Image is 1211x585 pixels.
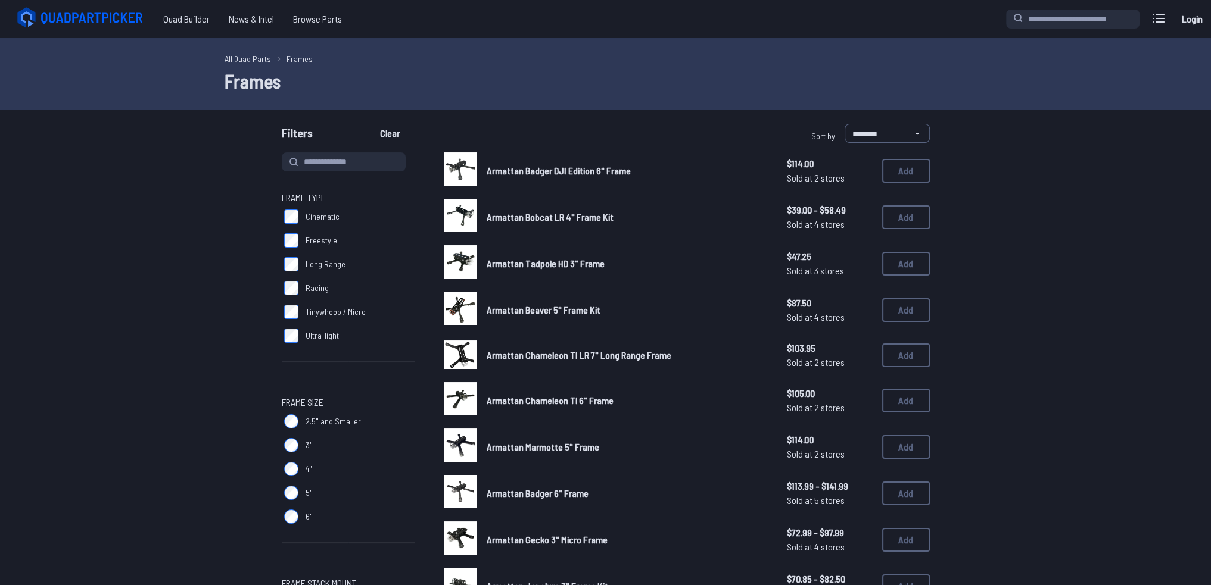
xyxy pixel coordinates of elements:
[787,525,873,540] span: $72.99 - $97.99
[284,329,298,343] input: Ultra-light
[284,209,298,224] input: Cinematic
[882,528,930,552] button: Add
[882,481,930,505] button: Add
[787,433,873,447] span: $114.00
[882,435,930,459] button: Add
[444,521,477,555] img: image
[284,281,298,295] input: Racing
[487,211,614,223] span: Armattan Bobcat LR 4" Frame Kit
[811,131,835,141] span: Sort by
[787,203,873,217] span: $39.00 - $58.49
[444,338,477,373] a: image
[487,164,768,178] a: Armattan Badger DJI Edition 6" Frame
[444,199,477,232] img: image
[225,67,987,95] h1: Frames
[284,509,298,524] input: 6"+
[284,7,351,31] a: Browse Parts
[444,152,477,189] a: image
[306,282,329,294] span: Racing
[487,348,768,362] a: Armattan Chameleon TI LR 7" Long Range Frame
[787,310,873,324] span: Sold at 4 stores
[306,463,312,475] span: 4"
[487,210,768,224] a: Armattan Bobcat LR 4" Frame Kit
[882,298,930,322] button: Add
[282,124,313,148] span: Filters
[306,306,366,318] span: Tinywhoop / Micro
[487,440,768,454] a: Armattan Marmotte 5" Frame
[1178,7,1206,31] a: Login
[306,211,340,223] span: Cinematic
[306,415,361,427] span: 2.5" and Smaller
[845,124,930,143] select: Sort by
[787,341,873,355] span: $103.95
[487,395,614,406] span: Armattan Chameleon Ti 6" Frame
[444,475,477,512] a: image
[882,389,930,412] button: Add
[882,205,930,229] button: Add
[487,486,768,500] a: Armattan Badger 6" Frame
[787,540,873,554] span: Sold at 4 stores
[306,258,345,270] span: Long Range
[306,330,339,342] span: Ultra-light
[444,382,477,415] img: image
[487,534,608,545] span: Armattan Gecko 3" Micro Frame
[219,7,284,31] a: News & Intel
[787,355,873,370] span: Sold at 2 stores
[306,439,313,451] span: 3"
[444,245,477,282] a: image
[284,305,298,319] input: Tinywhoop / Micro
[787,479,873,493] span: $113.99 - $141.99
[284,438,298,452] input: 3"
[284,233,298,248] input: Freestyle
[882,252,930,276] button: Add
[225,52,271,65] a: All Quad Parts
[444,199,477,236] a: image
[444,428,477,462] img: image
[487,487,589,499] span: Armattan Badger 6" Frame
[444,521,477,558] a: image
[882,159,930,183] button: Add
[787,264,873,278] span: Sold at 3 stores
[284,257,298,271] input: Long Range
[284,486,298,500] input: 5"
[284,462,298,476] input: 4"
[787,217,873,232] span: Sold at 4 stores
[487,165,631,176] span: Armattan Badger DJI Edition 6" Frame
[444,292,477,325] img: image
[787,171,873,185] span: Sold at 2 stores
[882,343,930,367] button: Add
[444,152,477,186] img: image
[787,401,873,415] span: Sold at 2 stores
[287,52,313,65] a: Frames
[787,296,873,310] span: $87.50
[487,533,768,547] a: Armattan Gecko 3" Micro Frame
[487,441,599,452] span: Armattan Marmotte 5" Frame
[154,7,219,31] a: Quad Builder
[487,349,671,361] span: Armattan Chameleon TI LR 7" Long Range Frame
[787,249,873,264] span: $47.25
[487,303,768,317] a: Armattan Beaver 5" Frame Kit
[787,157,873,171] span: $114.00
[282,395,323,409] span: Frame Size
[284,414,298,428] input: 2.5" and Smaller
[444,428,477,465] a: image
[487,304,600,315] span: Armattan Beaver 5" Frame Kit
[306,234,337,246] span: Freestyle
[444,382,477,419] a: image
[787,493,873,508] span: Sold at 5 stores
[444,475,477,508] img: image
[487,256,768,271] a: Armattan Tadpole HD 3" Frame
[370,124,410,143] button: Clear
[444,292,477,329] a: image
[306,487,313,499] span: 5"
[444,245,477,279] img: image
[306,511,317,523] span: 6"+
[487,393,768,408] a: Armattan Chameleon Ti 6" Frame
[282,190,326,205] span: Frame Type
[487,258,605,269] span: Armattan Tadpole HD 3" Frame
[787,447,873,461] span: Sold at 2 stores
[444,340,477,369] img: image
